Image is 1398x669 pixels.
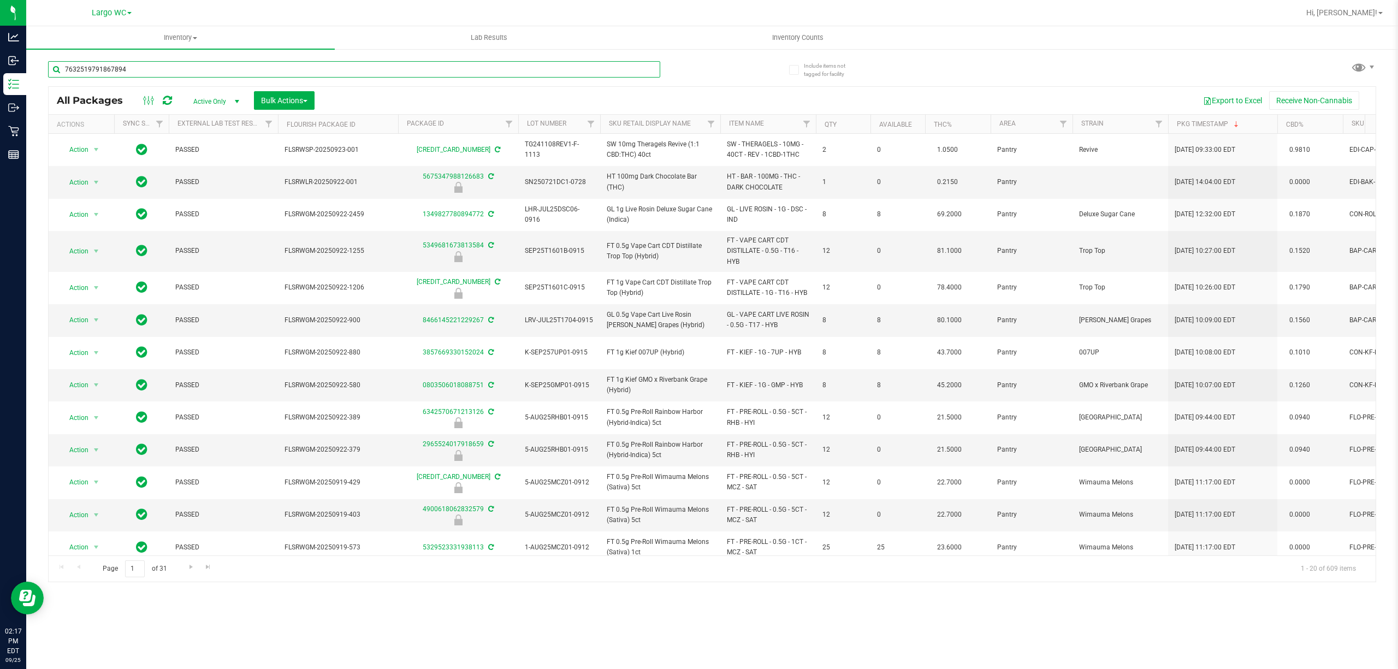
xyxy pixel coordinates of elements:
span: [DATE] 09:33:00 EDT [1175,145,1235,155]
div: Quarantine [396,182,520,193]
span: Pantry [997,412,1066,423]
span: 0.0940 [1284,442,1316,458]
span: LRV-JUL25T1704-0915 [525,315,594,325]
a: THC% [934,121,952,128]
span: Bulk Actions [261,96,307,105]
span: 0.0940 [1284,410,1316,425]
span: FLSRWGM-20250922-880 [285,347,392,358]
span: FLSRWGM-20250922-379 [285,445,392,455]
span: K-SEP257UP01-0915 [525,347,594,358]
span: [DATE] 10:09:00 EDT [1175,315,1235,325]
span: 0.1790 [1284,280,1316,295]
span: 22.7000 [932,507,967,523]
span: Sync from Compliance System [487,543,494,551]
span: PASSED [175,510,271,520]
span: Inventory [26,33,335,43]
span: Action [60,410,89,425]
span: TG241108REV1-F-1113 [525,139,594,160]
inline-svg: Analytics [8,32,19,43]
span: SEP25T1601B-0915 [525,246,594,256]
span: 0.1520 [1284,243,1316,259]
span: 007UP [1079,347,1162,358]
span: K-SEP25GMP01-0915 [525,380,594,390]
span: FLSRWGM-20250919-573 [285,542,392,553]
span: FLSRWSP-20250923-001 [285,145,392,155]
span: select [90,377,103,393]
span: FLSRWGM-20250922-2459 [285,209,392,220]
span: HT 100mg Dark Chocolate Bar (THC) [607,171,714,192]
span: Wimauma Melons [1079,477,1162,488]
span: 0.9810 [1284,142,1316,158]
span: 0 [877,510,919,520]
span: [GEOGRAPHIC_DATA] [1079,412,1162,423]
span: 8 [877,380,919,390]
a: Filter [1150,115,1168,133]
span: select [90,442,103,458]
inline-svg: Inbound [8,55,19,66]
span: PASSED [175,347,271,358]
span: FLSRWGM-20250919-403 [285,510,392,520]
span: Sync from Compliance System [487,348,494,356]
span: GL 1g Live Rosin Deluxe Sugar Cane (Indica) [607,204,714,225]
span: 0.0000 [1284,475,1316,490]
span: Pantry [997,145,1066,155]
span: GL 0.5g Vape Cart Live Rosin [PERSON_NAME] Grapes (Hybrid) [607,310,714,330]
a: Filter [260,115,278,133]
a: Sku Retail Display Name [609,120,691,127]
span: Action [60,345,89,360]
span: Sync from Compliance System [493,278,500,286]
span: 5-AUG25RHB01-0915 [525,445,594,455]
span: [DATE] 09:44:00 EDT [1175,412,1235,423]
a: Inventory Counts [643,26,952,49]
a: External Lab Test Result [177,120,263,127]
span: select [90,280,103,295]
a: SKU [1352,120,1364,127]
button: Receive Non-Cannabis [1269,91,1359,110]
span: 69.2000 [932,206,967,222]
span: FLSRWGM-20250919-429 [285,477,392,488]
a: 6342570671213126 [423,408,484,416]
div: Newly Received [396,482,520,493]
span: FT 0.5g Pre-Roll Wimauma Melons (Sativa) 1ct [607,537,714,558]
a: Qty [825,121,837,128]
span: All Packages [57,94,134,106]
span: PASSED [175,445,271,455]
span: FLSRWGM-20250922-1206 [285,282,392,293]
inline-svg: Retail [8,126,19,137]
span: select [90,475,103,490]
span: PASSED [175,246,271,256]
span: Pantry [997,347,1066,358]
span: 12 [822,412,864,423]
span: Pantry [997,510,1066,520]
span: FT - PRE-ROLL - 0.5G - 5CT - RHB - HYI [727,407,809,428]
span: FT - KIEF - 1G - GMP - HYB [727,380,809,390]
span: Action [60,475,89,490]
span: Sync from Compliance System [487,408,494,416]
span: PASSED [175,209,271,220]
span: 1-AUG25MCZ01-0912 [525,542,594,553]
a: Filter [500,115,518,133]
span: HT - BAR - 100MG - THC - DARK CHOCOLATE [727,171,809,192]
span: Pantry [997,477,1066,488]
span: Pantry [997,246,1066,256]
span: In Sync [136,475,147,490]
span: 0 [877,246,919,256]
span: 8 [877,209,919,220]
a: 3857669330152024 [423,348,484,356]
span: SEP25T1601C-0915 [525,282,594,293]
span: Sync from Compliance System [493,473,500,481]
span: Page of 31 [93,560,176,577]
span: FT - VAPE CART CDT DISTILLATE - 1G - T16 - HYB [727,277,809,298]
span: 43.7000 [932,345,967,360]
span: Action [60,207,89,222]
span: PASSED [175,412,271,423]
a: CBD% [1286,121,1304,128]
span: FT 0.5g Pre-Roll Rainbow Harbor (Hybrid-Indica) 5ct [607,440,714,460]
span: FLSRWGM-20250922-900 [285,315,392,325]
inline-svg: Reports [8,149,19,160]
span: 0.0000 [1284,540,1316,555]
input: Search Package ID, Item Name, SKU, Lot or Part Number... [48,61,660,78]
a: Item Name [729,120,764,127]
span: 12 [822,445,864,455]
span: SW - THERAGELS - 10MG - 40CT - REV - 1CBD-1THC [727,139,809,160]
